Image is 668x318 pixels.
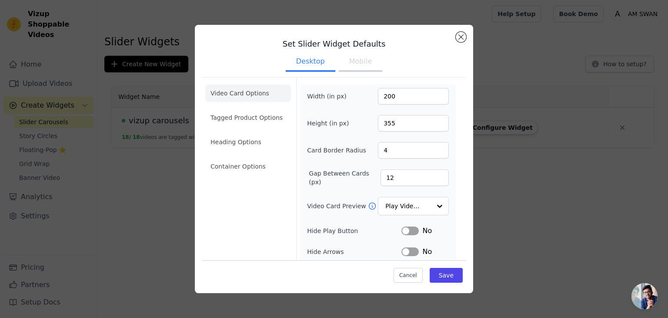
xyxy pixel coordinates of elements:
[205,133,291,151] li: Heading Options
[205,158,291,175] li: Container Options
[456,32,466,42] button: Close modal
[631,283,658,309] a: Open chat
[430,268,463,283] button: Save
[307,146,366,155] label: Card Border Radius
[309,169,381,186] label: Gap Between Cards (px)
[394,268,423,283] button: Cancel
[286,53,335,72] button: Desktop
[205,109,291,126] li: Tagged Product Options
[422,226,432,236] span: No
[339,53,382,72] button: Mobile
[205,85,291,102] li: Video Card Options
[307,119,354,128] label: Height (in px)
[307,202,367,210] label: Video Card Preview
[202,39,466,49] h3: Set Slider Widget Defaults
[307,92,354,101] label: Width (in px)
[307,227,401,235] label: Hide Play Button
[422,247,432,257] span: No
[307,247,401,256] label: Hide Arrows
